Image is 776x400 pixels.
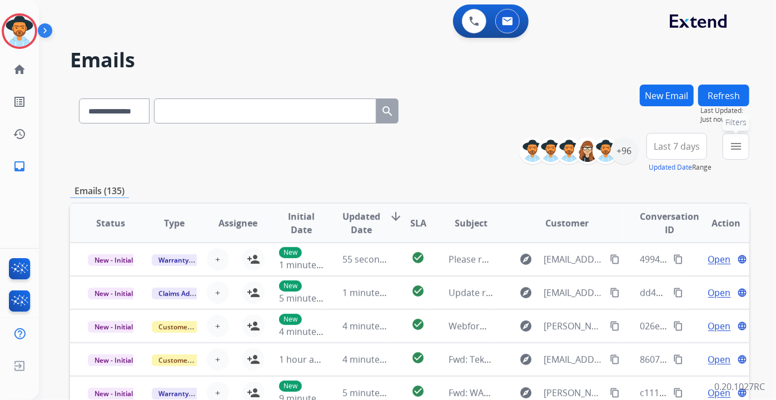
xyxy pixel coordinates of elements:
[737,354,747,364] mat-icon: language
[646,133,707,160] button: Last 7 days
[729,140,743,153] mat-icon: menu
[342,253,407,265] span: 55 seconds ago
[279,381,302,392] p: New
[640,85,694,106] button: New Email
[215,253,220,266] span: +
[207,248,229,270] button: +
[342,287,397,299] span: 1 minute ago
[279,210,325,236] span: Initial Date
[649,162,712,172] span: Range
[88,254,140,266] span: New - Initial
[342,353,402,366] span: 4 minutes ago
[640,210,699,236] span: Conversation ID
[700,106,749,115] span: Last Updated:
[519,286,533,299] mat-icon: explore
[654,144,700,149] span: Last 7 days
[215,319,220,333] span: +
[13,95,26,108] mat-icon: list_alt
[215,386,220,399] span: +
[207,315,229,337] button: +
[381,105,394,118] mat-icon: search
[544,386,604,399] span: [PERSON_NAME][EMAIL_ADDRESS][PERSON_NAME][DOMAIN_NAME]
[412,318,425,331] mat-icon: check_circle
[737,321,747,331] mat-icon: language
[544,353,604,366] span: [EMAIL_ADDRESS][DOMAIN_NAME]
[519,253,533,266] mat-icon: explore
[13,160,26,173] mat-icon: inbox
[88,321,140,333] span: New - Initial
[279,325,339,338] span: 4 minutes ago
[673,321,683,331] mat-icon: content_copy
[410,216,426,230] span: SLA
[412,351,425,364] mat-icon: check_circle
[70,49,749,71] h2: Emails
[88,354,140,366] span: New - Initial
[70,184,129,198] p: Emails (135)
[13,127,26,141] mat-icon: history
[152,354,224,366] span: Customer Support
[723,133,749,160] button: Filters
[673,354,683,364] mat-icon: content_copy
[714,380,765,393] p: 0.20.1027RC
[207,348,229,371] button: +
[519,353,533,366] mat-icon: explore
[342,210,380,236] span: Updated Date
[247,253,260,266] mat-icon: person_add
[519,386,533,399] mat-icon: explore
[610,354,620,364] mat-icon: content_copy
[218,216,257,230] span: Assignee
[389,210,402,223] mat-icon: arrow_downward
[279,280,302,292] p: New
[673,254,683,264] mat-icon: content_copy
[685,204,749,243] th: Action
[247,386,260,399] mat-icon: person_add
[247,353,260,366] mat-icon: person_add
[545,216,589,230] span: Customer
[455,216,488,230] span: Subject
[152,288,228,299] span: Claims Adjudication
[519,319,533,333] mat-icon: explore
[279,292,339,304] span: 5 minutes ago
[708,386,731,399] span: Open
[279,314,302,325] p: New
[215,353,220,366] span: +
[279,247,302,258] p: New
[412,284,425,298] mat-icon: check_circle
[342,320,402,332] span: 4 minutes ago
[449,253,604,265] span: Please register warranty for the base
[449,353,511,366] span: Fwd: Tekmetric
[708,286,731,299] span: Open
[708,253,731,266] span: Open
[152,321,224,333] span: Customer Support
[88,288,140,299] span: New - Initial
[610,321,620,331] mat-icon: content_copy
[544,286,604,299] span: [EMAIL_ADDRESS][DOMAIN_NAME]
[610,254,620,264] mat-icon: content_copy
[544,319,604,333] span: [PERSON_NAME][EMAIL_ADDRESS][PERSON_NAME][DOMAIN_NAME]
[673,288,683,298] mat-icon: content_copy
[164,216,185,230] span: Type
[610,388,620,398] mat-icon: content_copy
[737,288,747,298] mat-icon: language
[88,388,140,399] span: New - Initial
[96,216,125,230] span: Status
[708,319,731,333] span: Open
[152,254,209,266] span: Warranty Ops
[544,253,604,266] span: [EMAIL_ADDRESS][DOMAIN_NAME]
[247,319,260,333] mat-icon: person_add
[412,251,425,264] mat-icon: check_circle
[412,384,425,398] mat-icon: check_circle
[610,288,620,298] mat-icon: content_copy
[215,286,220,299] span: +
[342,387,402,399] span: 5 minutes ago
[737,254,747,264] mat-icon: language
[13,63,26,76] mat-icon: home
[673,388,683,398] mat-icon: content_copy
[152,388,209,399] span: Warranty Ops
[4,16,35,47] img: avatar
[247,286,260,299] mat-icon: person_add
[279,259,334,271] span: 1 minute ago
[449,387,517,399] span: Fwd: WARRANTY
[725,117,747,128] span: Filters
[611,137,638,164] div: +96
